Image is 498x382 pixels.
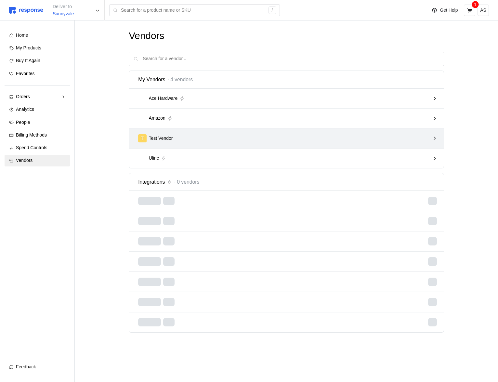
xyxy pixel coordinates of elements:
[5,42,70,54] a: My Products
[129,30,444,42] h1: Vendors
[149,155,159,162] p: Uline
[149,95,178,102] p: Ace Hardware
[53,10,74,18] p: Sunnyvale
[149,115,165,122] p: Amazon
[141,135,144,142] p: T
[138,75,165,84] span: My Vendors
[16,45,41,50] span: My Products
[143,52,439,66] input: Search for a vendor...
[5,155,70,166] a: Vendors
[9,7,43,14] img: svg%3e
[5,361,70,373] button: Feedback
[428,4,462,17] button: Get Help
[5,30,70,41] a: Home
[478,5,489,16] button: AS
[5,142,70,154] a: Spend Controls
[174,178,199,186] span: · 0 vendors
[16,158,33,163] span: Vendors
[16,33,28,38] span: Home
[16,93,59,100] div: Orders
[16,107,34,112] span: Analytics
[5,91,70,103] a: Orders
[138,178,165,186] span: Integrations
[16,145,47,150] span: Spend Controls
[16,120,30,125] span: People
[149,135,173,142] p: Test Vendor
[480,7,486,14] p: AS
[16,364,36,369] span: Feedback
[5,117,70,128] a: People
[5,129,70,141] a: Billing Methods
[5,104,70,115] a: Analytics
[269,7,276,14] div: /
[5,55,70,67] a: Buy It Again
[440,7,458,14] p: Get Help
[121,5,265,16] input: Search for a product name or SKU
[53,3,74,10] p: Deliver to
[16,71,35,76] span: Favorites
[167,75,193,84] span: · 4 vendors
[474,1,477,8] p: 1
[16,132,47,138] span: Billing Methods
[16,58,40,63] span: Buy It Again
[5,68,70,80] a: Favorites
